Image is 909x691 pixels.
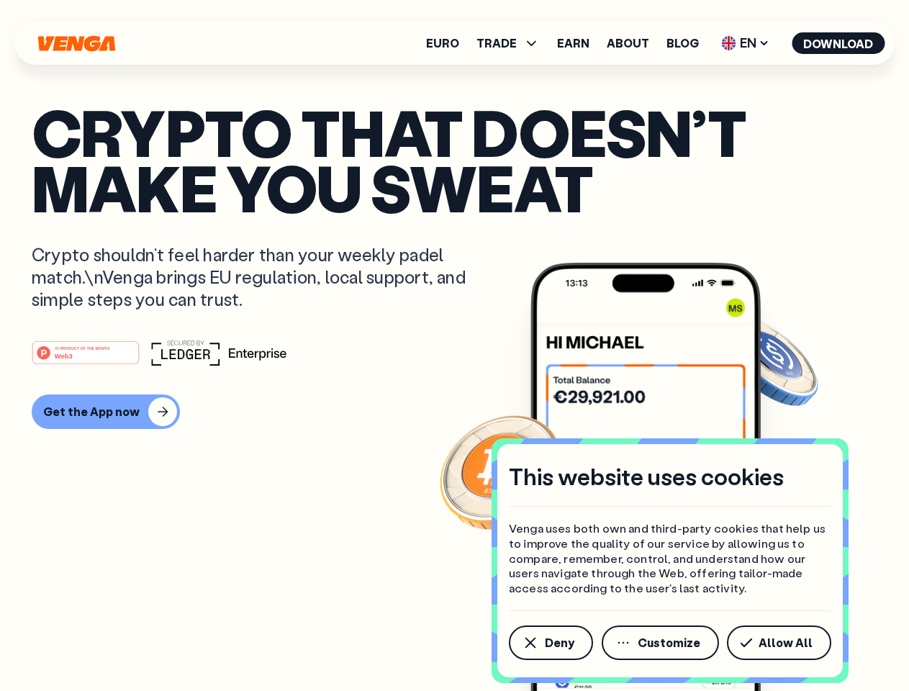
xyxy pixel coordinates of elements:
button: Deny [509,625,593,660]
a: Get the App now [32,394,877,429]
tspan: Web3 [55,351,73,359]
p: Venga uses both own and third-party cookies that help us to improve the quality of our service by... [509,521,831,596]
button: Customize [602,625,719,660]
a: Euro [426,37,459,49]
a: About [607,37,649,49]
p: Crypto shouldn’t feel harder than your weekly padel match.\nVenga brings EU regulation, local sup... [32,243,487,311]
p: Crypto that doesn’t make you sweat [32,104,877,214]
a: Earn [557,37,589,49]
span: TRADE [476,37,517,49]
img: flag-uk [721,36,736,50]
button: Download [792,32,885,54]
a: #1 PRODUCT OF THE MONTHWeb3 [32,349,140,368]
img: USDC coin [718,310,821,413]
button: Get the App now [32,394,180,429]
tspan: #1 PRODUCT OF THE MONTH [55,345,109,350]
span: Allow All [759,637,813,649]
button: Allow All [727,625,831,660]
h4: This website uses cookies [509,461,784,492]
span: Deny [545,637,574,649]
img: Bitcoin [437,407,566,536]
span: Customize [638,637,700,649]
div: Get the App now [43,405,140,419]
span: EN [716,32,774,55]
a: Blog [666,37,699,49]
span: TRADE [476,35,540,52]
svg: Home [36,35,117,52]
